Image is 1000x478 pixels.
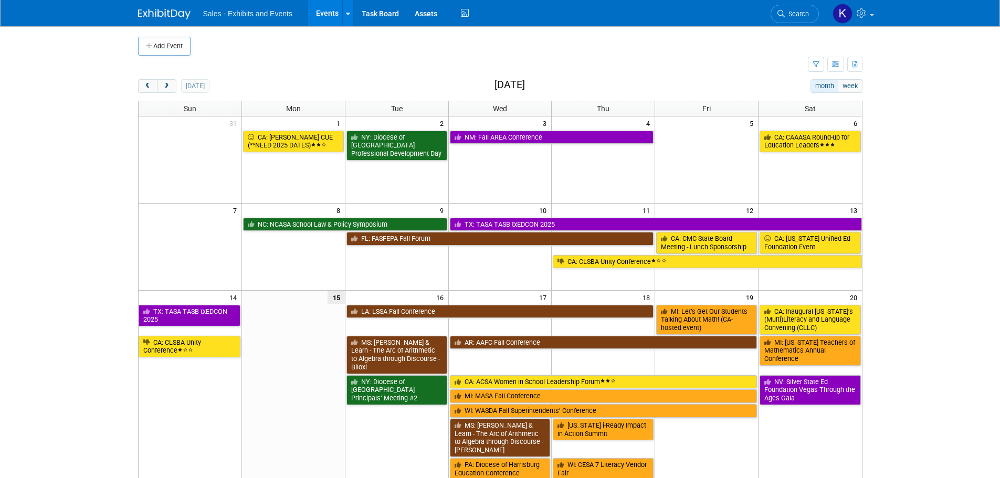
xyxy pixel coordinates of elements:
span: Sun [184,104,196,113]
a: MS: [PERSON_NAME] & Learn - The Arc of Arithmetic to Algebra through Discourse - Biloxi [346,336,447,374]
a: FL: FASFEPA Fall Forum [346,232,654,246]
a: MS: [PERSON_NAME] & Learn - The Arc of Arithmetic to Algebra through Discourse - [PERSON_NAME] [450,419,551,457]
span: 8 [335,204,345,217]
span: 7 [232,204,241,217]
span: Sales - Exhibits and Events [203,9,292,18]
span: 14 [228,291,241,304]
span: 12 [745,204,758,217]
span: Tue [391,104,403,113]
span: 31 [228,116,241,130]
a: MI: Let’s Get Our Students Talking About Math! (CA-hosted event) [656,305,757,335]
h2: [DATE] [494,79,525,91]
img: ExhibitDay [138,9,191,19]
span: 1 [335,116,345,130]
a: TX: TASA TASB txEDCON 2025 [139,305,240,326]
a: MI: [US_STATE] Teachers of Mathematics Annual Conference [760,336,860,366]
span: 13 [849,204,862,217]
span: 15 [328,291,345,304]
button: prev [138,79,157,93]
button: month [810,79,838,93]
a: MI: MASA Fall Conference [450,389,757,403]
span: 16 [435,291,448,304]
button: [DATE] [181,79,209,93]
span: 17 [538,291,551,304]
a: AR: AAFC Fall Conference [450,336,757,349]
button: Add Event [138,37,191,56]
a: CA: CLSBA Unity Conference [553,255,861,269]
a: CA: CMC State Board Meeting - Lunch Sponsorship [656,232,757,253]
span: 19 [745,291,758,304]
span: 4 [645,116,655,130]
a: [US_STATE] i-Ready Impact in Action Summit [553,419,654,440]
span: 3 [542,116,551,130]
a: NC: NCASA School Law & Policy Symposium [243,218,447,231]
a: NY: Diocese of [GEOGRAPHIC_DATA] Principals’ Meeting #2 [346,375,447,405]
span: Thu [597,104,609,113]
a: NY: Diocese of [GEOGRAPHIC_DATA] Professional Development Day [346,131,447,161]
a: WI: WASDA Fall Superintendents’ Conference [450,404,757,418]
span: Wed [493,104,507,113]
a: Search [771,5,819,23]
span: 6 [852,116,862,130]
span: 2 [439,116,448,130]
a: CA: Inaugural [US_STATE]’s (Multi)Literacy and Language Convening (CLLC) [760,305,860,335]
a: CA: CLSBA Unity Conference [139,336,240,357]
a: CA: [US_STATE] Unified Ed Foundation Event [760,232,860,253]
a: LA: LSSA Fall Conference [346,305,654,318]
a: CA: CAAASA Round-up for Education Leaders [760,131,860,152]
span: Sat [805,104,816,113]
span: 5 [749,116,758,130]
a: NV: Silver State Ed Foundation Vegas Through the Ages Gala [760,375,860,405]
img: Kara Haven [833,4,852,24]
button: week [838,79,862,93]
span: Fri [702,104,711,113]
span: 20 [849,291,862,304]
span: 18 [641,291,655,304]
a: TX: TASA TASB txEDCON 2025 [450,218,862,231]
span: Search [785,10,809,18]
button: next [157,79,176,93]
a: NM: Fall AREA Conference [450,131,654,144]
span: 10 [538,204,551,217]
a: CA: ACSA Women in School Leadership Forum [450,375,757,389]
a: CA: [PERSON_NAME] CUE (**NEED 2025 DATES) [243,131,344,152]
span: 9 [439,204,448,217]
span: Mon [286,104,301,113]
span: 11 [641,204,655,217]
